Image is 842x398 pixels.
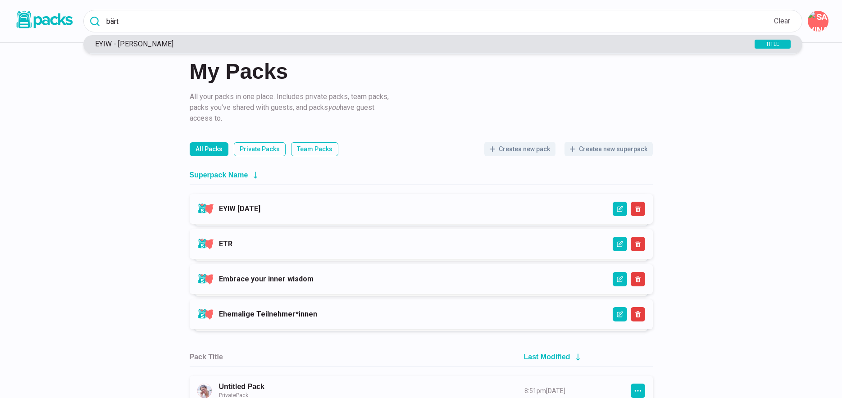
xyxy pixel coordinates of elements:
button: Delete Superpack [631,272,645,286]
button: Createa new superpack [564,142,653,156]
h2: Last Modified [524,353,570,361]
button: Delete Superpack [631,237,645,251]
button: Delete Superpack [631,307,645,321]
button: EYIW - [PERSON_NAME]TITLE [83,35,802,53]
i: you [328,103,340,112]
p: All Packs [196,145,223,154]
input: Search all packs [83,10,802,32]
h2: Superpack Name [190,171,248,179]
button: Savina Tilmann [808,11,828,32]
button: Edit [613,202,627,216]
button: Createa new pack [484,142,555,156]
p: EYIW - [PERSON_NAME] [91,40,721,48]
img: Packs logo [14,9,74,30]
button: Edit [613,272,627,286]
button: Delete Superpack [631,202,645,216]
button: Edit [613,307,627,321]
a: Packs logo [14,9,74,33]
p: All your packs in one place. Includes private packs, team packs, packs you've shared with guests,... [190,91,392,124]
h2: Pack Title [190,353,223,361]
p: Private Packs [240,145,280,154]
p: Team Packs [297,145,332,154]
h2: My Packs [190,61,653,82]
div: TITLE [755,40,791,49]
button: Clear [773,12,791,30]
button: Edit [613,237,627,251]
